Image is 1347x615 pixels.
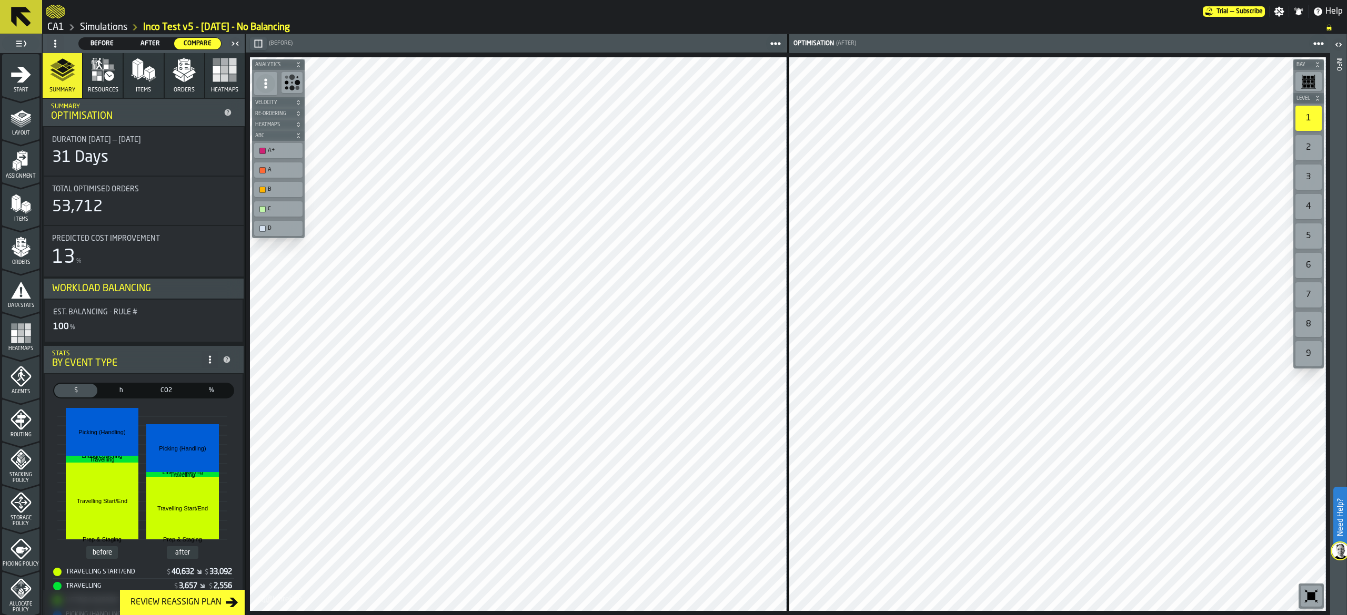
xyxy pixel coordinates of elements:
[1303,588,1320,604] svg: Reset zoom and position
[70,324,75,331] span: %
[53,308,137,316] span: Est. Balancing - Rule #
[284,74,300,91] svg: Show Congestion
[172,568,194,576] div: Stat Value
[214,582,232,590] div: Stat Value
[2,217,39,222] span: Items
[211,87,238,94] span: Heatmaps
[1293,280,1324,310] div: button-toolbar-undefined
[45,300,243,342] div: stat-Est. Balancing - Rule #
[52,185,235,193] div: Title
[1334,488,1346,547] label: Need Help?
[256,145,300,156] div: A+
[52,350,202,357] div: Stats
[253,122,293,128] span: Heatmaps
[2,173,39,179] span: Assignment
[252,119,305,130] button: button-
[44,127,244,176] div: stat-Duration 8/1/2025 — 8/31/2025
[1293,133,1324,162] div: button-toolbar-undefined
[1330,34,1346,615] header: Info
[1295,253,1322,278] div: 6
[52,357,202,369] div: By event type
[52,234,235,243] div: Title
[1293,59,1324,70] button: button-
[1203,6,1265,17] div: Menu Subscription
[126,596,226,609] div: Review Reassign Plan
[1293,339,1324,368] div: button-toolbar-undefined
[190,384,233,397] div: thumb
[209,568,232,576] div: Stat Value
[52,198,103,217] div: 53,712
[102,386,140,395] span: h
[1293,310,1324,339] div: button-toolbar-undefined
[2,432,39,438] span: Routing
[44,226,244,276] div: stat-Predicted Cost Improvement
[1325,5,1343,18] span: Help
[2,356,39,398] li: menu Agents
[252,199,305,219] div: button-toolbar-undefined
[1294,96,1312,101] span: Level
[1293,162,1324,192] div: button-toolbar-undefined
[52,148,108,167] div: 31 Days
[252,141,305,160] div: button-toolbar-undefined
[1236,8,1263,15] span: Subscribe
[52,136,235,144] div: Title
[46,21,1343,34] nav: Breadcrumb
[56,386,95,395] span: $
[2,36,39,51] label: button-toggle-Toggle Full Menu
[52,234,160,243] span: Predicted Cost Improvement
[2,399,39,441] li: menu Routing
[54,384,97,397] div: thumb
[174,37,222,50] label: button-switch-multi-Compare
[252,160,305,180] div: button-toolbar-undefined
[256,223,300,234] div: D
[178,39,217,48] span: Compare
[1295,106,1322,131] div: 1
[256,203,300,214] div: C
[1270,6,1289,17] label: button-toggle-Settings
[268,225,299,232] div: D
[252,219,305,238] div: button-toolbar-undefined
[127,38,174,49] div: thumb
[1293,221,1324,251] div: button-toolbar-undefined
[1295,282,1322,307] div: 7
[1335,55,1342,612] div: Info
[1203,6,1265,17] a: link-to-/wh/i/76e2a128-1b54-4d66-80d4-05ae4c277723/pricing/
[2,54,39,96] li: menu Start
[256,165,300,176] div: A
[174,87,195,94] span: Orders
[2,97,39,139] li: menu Layout
[2,346,39,352] span: Heatmaps
[2,601,39,613] span: Allocate Policy
[253,100,293,106] span: Velocity
[1331,36,1346,55] label: button-toggle-Open
[252,588,311,609] a: logo-header
[2,87,39,93] span: Start
[209,583,213,590] span: $
[52,185,139,193] span: Total Optimised Orders
[44,177,244,225] div: stat-Total Optimised Orders
[126,37,174,50] label: button-switch-multi-After
[1295,223,1322,249] div: 5
[136,87,151,94] span: Items
[253,111,293,117] span: Re-Ordering
[93,549,112,556] text: before
[98,383,144,398] label: button-switch-multi-Time
[47,22,64,33] a: link-to-/wh/i/76e2a128-1b54-4d66-80d4-05ae4c277723
[1293,104,1324,133] div: button-toolbar-undefined
[252,180,305,199] div: button-toolbar-undefined
[256,184,300,195] div: B
[1293,192,1324,221] div: button-toolbar-undefined
[2,561,39,567] span: Picking Policy
[1230,8,1234,15] span: —
[268,147,299,154] div: A+
[53,308,234,316] div: Title
[167,569,170,576] span: $
[53,568,166,576] div: Travelling Start/End
[2,442,39,484] li: menu Stacking Policy
[76,258,82,265] span: %
[131,39,169,48] span: After
[49,87,75,94] span: Summary
[78,37,126,50] label: button-switch-multi-Before
[52,247,75,268] div: 13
